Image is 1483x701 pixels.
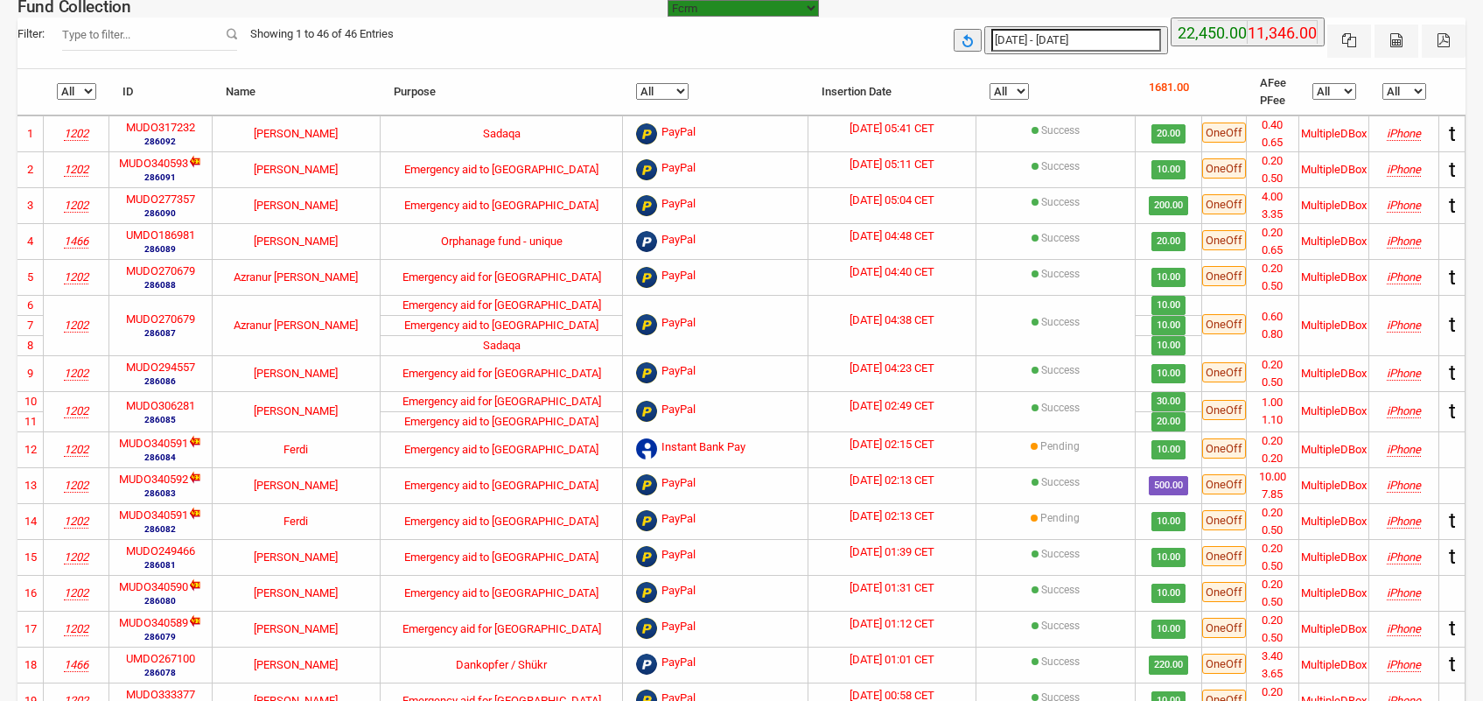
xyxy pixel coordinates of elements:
li: 0.50 [1247,522,1298,539]
label: [DATE] 05:11 CET [850,156,934,173]
span: t [1449,265,1456,290]
div: MultipleDBox [1301,269,1367,286]
i: Mozilla/5.0 (iPhone; CPU iPhone OS 18_5 like Mac OS X) AppleWebKit/605.1.15 (KHTML, like Gecko) V... [1387,270,1421,284]
li: 0.80 [1247,326,1298,343]
label: Success [1041,654,1080,669]
label: MUDO340591 [119,507,188,524]
small: 286082 [119,522,201,536]
td: [PERSON_NAME] [213,355,381,391]
img: new-dl.gif [188,507,201,520]
li: 0.50 [1247,277,1298,295]
li: 0.20 [1247,260,1298,277]
td: [PERSON_NAME] [213,611,381,647]
td: Sadaqa [381,116,624,151]
span: PayPal [661,474,696,495]
span: OneOff [1202,618,1246,638]
label: Success [1041,400,1080,416]
label: Pending [1040,510,1080,526]
th: Name [213,69,381,116]
td: 10 [17,391,44,411]
span: OneOff [1202,438,1246,459]
label: Success [1041,618,1080,634]
li: 3.35 [1247,206,1298,223]
span: PayPal [661,362,696,383]
span: 500.00 [1149,476,1189,495]
span: 10.00 [1151,160,1186,179]
td: Emergency aid for [GEOGRAPHIC_DATA] [381,259,624,295]
span: 10.00 [1151,512,1186,531]
span: OneOff [1202,400,1246,420]
li: 0.40 [1247,116,1298,134]
i: UMUT Internationale Humanitäre Hilfe Nürnberg e.V. [64,235,88,248]
label: [DATE] 04:48 CET [850,228,934,245]
span: t [1449,508,1456,533]
td: Orphanage fund - unique [381,223,624,259]
td: Ferdi [213,431,381,467]
li: 0.60 [1247,308,1298,326]
small: 286087 [126,326,195,340]
li: 3.65 [1247,665,1298,683]
label: MUDO249466 [126,543,195,560]
label: [DATE] 02:15 CET [850,436,934,453]
label: MUDO340591 [119,435,188,452]
th: Insertion Date [808,69,977,116]
span: OneOff [1202,546,1246,566]
label: MUDO270679 [126,311,195,328]
img: new-dl.gif [188,614,201,627]
label: Success [1041,123,1080,138]
div: MultipleDBox [1301,477,1367,494]
td: 7 [17,315,44,335]
li: 0.20 [1247,540,1298,557]
span: OneOff [1202,158,1246,179]
i: Mozilla/5.0 (iPhone; CPU iPhone OS 18_6_2 like Mac OS X) AppleWebKit/605.1.15 (KHTML, like Gecko)... [1387,127,1421,140]
span: OneOff [1202,194,1246,214]
span: 10.00 [1151,364,1186,383]
label: MUDO270679 [126,263,195,280]
span: 10.00 [1151,336,1186,355]
td: 3 [17,187,44,223]
label: [DATE] 05:41 CET [850,120,934,137]
span: PayPal [661,267,696,288]
button: Pdf [1422,25,1466,58]
span: OneOff [1202,123,1246,143]
td: Emergency aid to [GEOGRAPHIC_DATA] [381,503,624,539]
li: 0.20 [1247,683,1298,701]
td: [PERSON_NAME] [213,223,381,259]
label: Success [1041,362,1080,378]
small: 286084 [119,451,201,464]
li: 0.20 [1247,576,1298,593]
span: PayPal [661,654,696,675]
div: MultipleDBox [1301,317,1367,334]
span: OneOff [1202,474,1246,494]
i: Mozilla/5.0 (iPhone; CPU iPhone OS 18_1_1 like Mac OS X) AppleWebKit/605.1.15 (KHTML, like Gecko)... [1387,622,1421,635]
td: Emergency aid to [GEOGRAPHIC_DATA] [381,315,624,335]
span: OneOff [1202,230,1246,250]
i: Mozilla/5.0 (iPhone; CPU iPhone OS 18_5 like Mac OS X) AppleWebKit/605.1.15 (KHTML, like Gecko) M... [1387,515,1421,528]
label: 22,450.00 [1178,21,1247,46]
td: Emergency aid for [GEOGRAPHIC_DATA] [381,391,624,411]
td: Emergency aid to [GEOGRAPHIC_DATA] [381,467,624,503]
label: [DATE] 04:23 CET [850,360,934,377]
div: MultipleDBox [1301,656,1367,674]
span: 20.00 [1151,124,1186,144]
td: 13 [17,467,44,503]
i: Musaid e.V. [64,404,88,417]
li: 1.10 [1247,411,1298,429]
div: MultipleDBox [1301,233,1367,250]
td: 8 [17,335,44,355]
label: MUDO277357 [126,191,195,208]
span: 20.00 [1151,232,1186,251]
i: Musaid e.V. [64,199,88,212]
td: [PERSON_NAME] [213,467,381,503]
td: 16 [17,575,44,611]
span: PayPal [661,231,696,252]
td: Emergency aid to [GEOGRAPHIC_DATA] [381,151,624,187]
div: MultipleDBox [1301,197,1367,214]
th: Purpose [381,69,624,116]
div: Showing 1 to 46 of 46 Entries [237,18,407,51]
td: 12 [17,431,44,467]
span: OneOff [1202,266,1246,286]
i: Mozilla/5.0 (iPhone; CPU iPhone OS 18_6_2 like Mac OS X) AppleWebKit/605.1.15 (KHTML, like Gecko)... [1387,163,1421,176]
td: [PERSON_NAME] [213,539,381,575]
div: MultipleDBox [1301,441,1367,459]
